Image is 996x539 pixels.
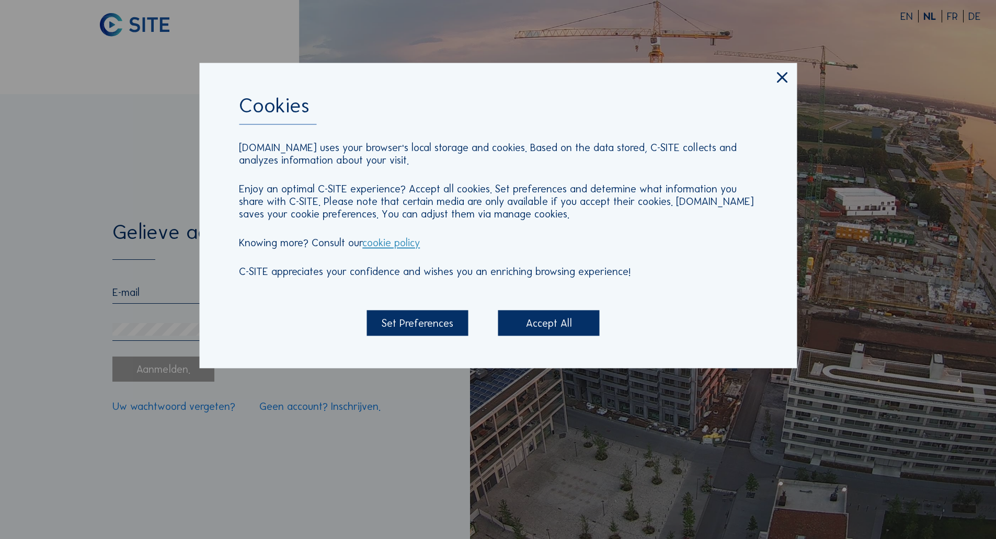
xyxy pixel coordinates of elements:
[239,266,757,278] p: C-SITE appreciates your confidence and wishes you an enriching browsing experience!
[239,141,757,166] p: [DOMAIN_NAME] uses your browser's local storage and cookies. Based on the data stored, C-SITE col...
[239,237,757,249] p: Knowing more? Consult our
[498,311,600,336] div: Accept All
[362,237,420,249] a: cookie policy
[367,311,468,336] div: Set Preferences
[239,96,757,125] div: Cookies
[239,182,757,220] p: Enjoy an optimal C-SITE experience? Accept all cookies. Set preferences and determine what inform...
